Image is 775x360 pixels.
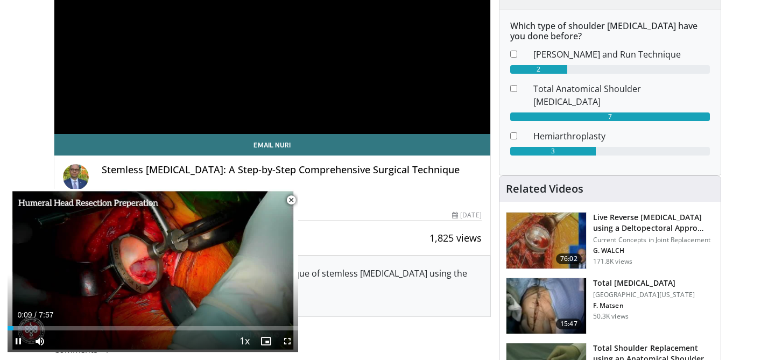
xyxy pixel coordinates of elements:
dd: Hemiarthroplasty [525,130,718,143]
dd: Total Anatomical Shoulder [MEDICAL_DATA] [525,82,718,108]
div: Progress Bar [8,326,298,330]
a: 76:02 Live Reverse [MEDICAL_DATA] using a Deltopectoral Appro… Current Concepts in Joint Replacem... [506,212,714,269]
span: 1,825 views [429,231,482,244]
div: [DATE] [452,210,481,220]
a: 15:47 Total [MEDICAL_DATA] [GEOGRAPHIC_DATA][US_STATE] F. Matsen 50.3K views [506,278,714,335]
h4: Related Videos [506,182,583,195]
p: Current Concepts in Joint Replacement [593,236,714,244]
p: [GEOGRAPHIC_DATA][US_STATE] [593,291,695,299]
button: Playback Rate [234,330,255,352]
img: Avatar [63,164,89,190]
button: Enable picture-in-picture mode [255,330,277,352]
button: Mute [29,330,51,352]
div: 2 [510,65,567,74]
div: 3 [510,147,596,156]
span: 0:09 [17,310,32,319]
video-js: Video Player [8,189,298,352]
p: 171.8K views [593,257,632,266]
div: 7 [510,112,710,121]
p: G. WALCH [593,246,714,255]
span: / [34,310,37,319]
span: 76:02 [556,253,582,264]
dd: [PERSON_NAME] and Run Technique [525,48,718,61]
p: 50.3K views [593,312,629,321]
span: 7:57 [39,310,53,319]
img: 684033_3.png.150x105_q85_crop-smart_upscale.jpg [506,213,586,269]
h4: Stemless [MEDICAL_DATA]: A Step-by-Step Comprehensive Surgical Technique [102,164,482,176]
h3: Total [MEDICAL_DATA] [593,278,695,288]
a: Email Nuri [54,134,490,156]
h6: Which type of shoulder [MEDICAL_DATA] have you done before? [510,21,710,41]
p: F. Matsen [593,301,695,310]
span: 15:47 [556,319,582,329]
h3: Live Reverse [MEDICAL_DATA] using a Deltopectoral Appro… [593,212,714,234]
img: 38826_0000_3.png.150x105_q85_crop-smart_upscale.jpg [506,278,586,334]
button: Fullscreen [277,330,298,352]
button: Close [280,189,302,211]
button: Pause [8,330,29,352]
